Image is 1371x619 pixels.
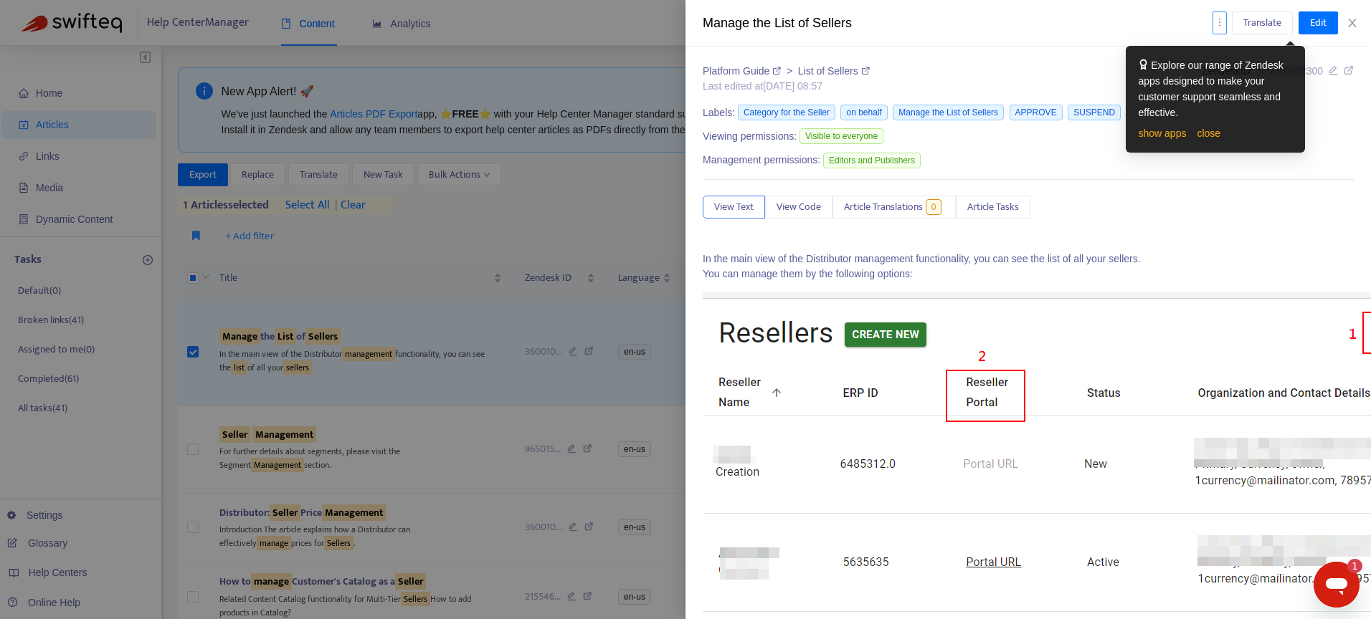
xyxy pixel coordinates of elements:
button: Article Tasks [956,196,1030,219]
button: more [1213,11,1227,34]
div: > [703,64,870,79]
span: close [1347,17,1358,29]
button: Article Translations0 [832,196,956,219]
span: Translate [1243,15,1281,31]
span: Manage the List of Sellers [893,105,1004,120]
span: more [1215,17,1225,27]
span: Category for the Seller [738,105,835,120]
span: SUSPEND [1068,105,1121,120]
button: Close [1342,16,1362,30]
span: 0 [926,199,942,215]
span: Edit [1310,15,1327,31]
a: List of Sellers [798,65,870,77]
a: close [1197,128,1220,139]
span: In the main view of the Distributor management functionality, you can see the list of all your se... [703,253,1141,279]
span: Viewing permissions: [703,129,797,144]
div: Explore our range of Zendesk apps designed to make your customer support seamless and effective. [1139,57,1292,120]
span: Management permissions: [703,153,820,168]
button: View Code [765,196,832,219]
button: View Text [703,196,765,219]
span: View Text [714,199,754,215]
span: Article Tasks [967,199,1019,215]
button: Translate [1232,11,1293,34]
span: Labels: [703,105,735,120]
iframe: Number of unread messages [1334,559,1362,573]
iframe: Button to launch messaging window, 1 unread message [1314,562,1360,608]
div: Last edited at [DATE] 08:57 [703,79,870,94]
span: View Code [777,199,821,215]
span: on behalf [840,105,887,120]
a: Platform Guide [703,65,784,77]
span: Visible to everyone [800,128,883,144]
a: show apps [1139,128,1187,139]
span: Article Translations [844,199,923,215]
span: Editors and Publishers [823,153,921,168]
button: Edit [1299,11,1338,34]
div: Manage the List of Sellers [703,14,1213,33]
span: APPROVE [1010,105,1063,120]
